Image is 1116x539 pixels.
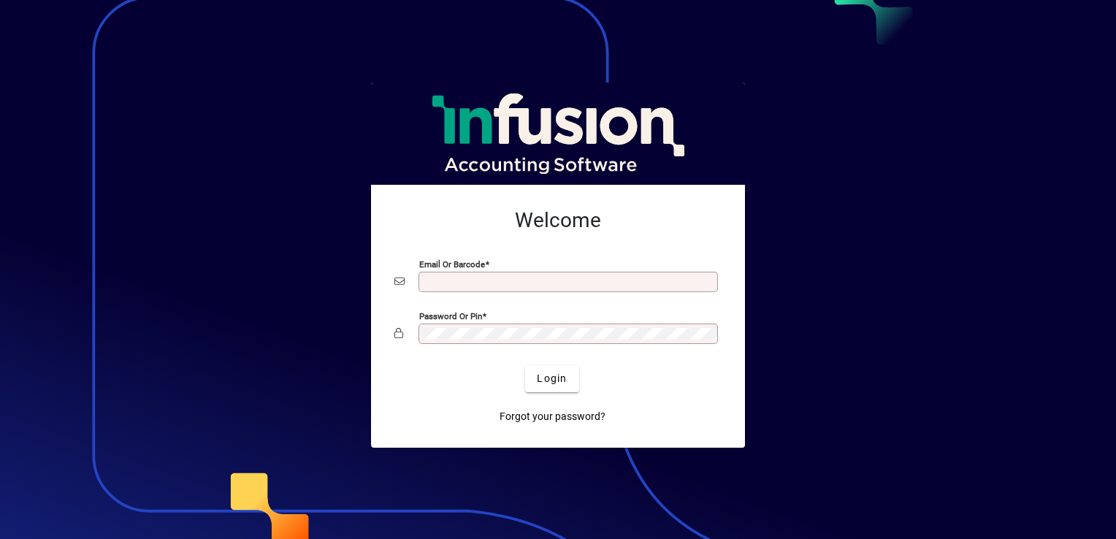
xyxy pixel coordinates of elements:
[537,371,567,386] span: Login
[419,310,482,321] mat-label: Password or Pin
[500,409,605,424] span: Forgot your password?
[525,366,578,392] button: Login
[394,208,722,233] h2: Welcome
[419,259,485,269] mat-label: Email or Barcode
[494,404,611,430] a: Forgot your password?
